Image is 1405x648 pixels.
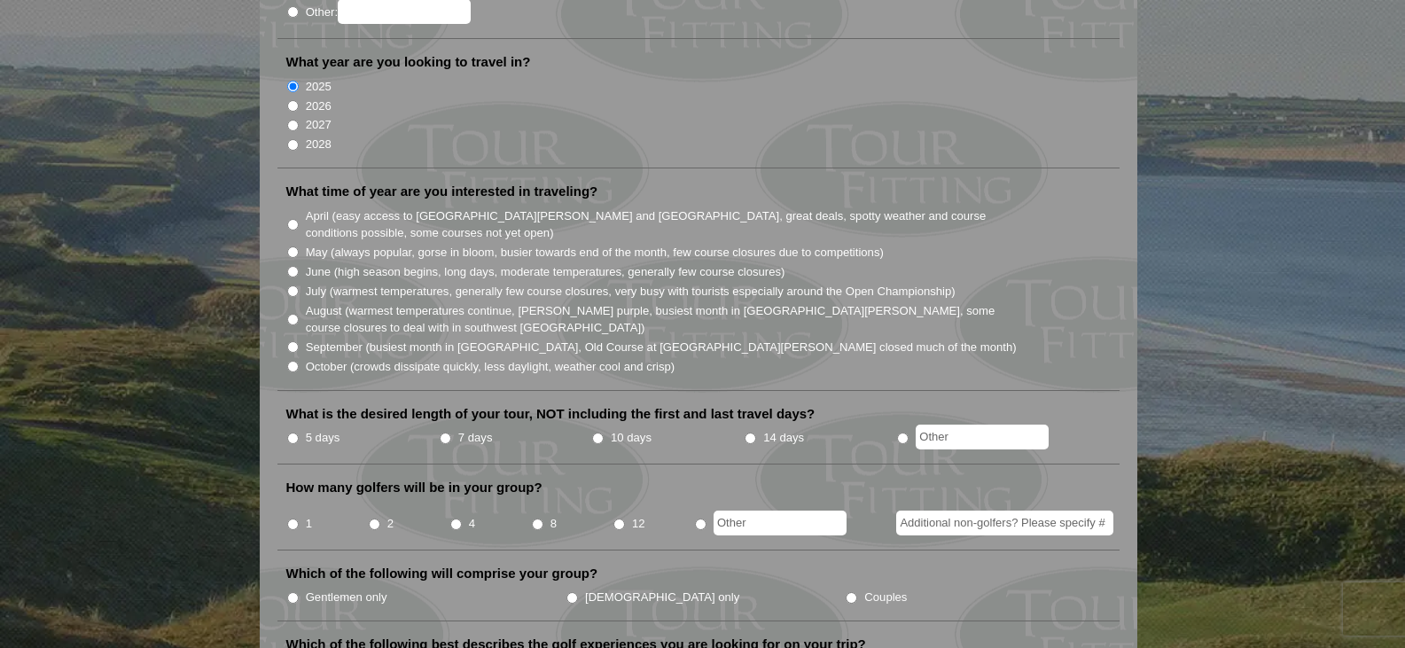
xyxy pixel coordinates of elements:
label: What year are you looking to travel in? [286,53,531,71]
label: 2027 [306,116,332,134]
label: 2026 [306,98,332,115]
input: Other [714,511,847,535]
label: How many golfers will be in your group? [286,479,542,496]
label: July (warmest temperatures, generally few course closures, very busy with tourists especially aro... [306,283,956,301]
label: 5 days [306,429,340,447]
input: Other [916,425,1049,449]
label: April (easy access to [GEOGRAPHIC_DATA][PERSON_NAME] and [GEOGRAPHIC_DATA], great deals, spotty w... [306,207,1019,242]
label: May (always popular, gorse in bloom, busier towards end of the month, few course closures due to ... [306,244,884,262]
label: What time of year are you interested in traveling? [286,183,598,200]
label: 2 [387,515,394,533]
label: 4 [469,515,475,533]
input: Additional non-golfers? Please specify # [896,511,1113,535]
label: 12 [632,515,645,533]
label: 8 [550,515,557,533]
label: Which of the following will comprise your group? [286,565,598,582]
label: 10 days [611,429,652,447]
label: 2025 [306,78,332,96]
label: [DEMOGRAPHIC_DATA] only [585,589,739,606]
label: Gentlemen only [306,589,387,606]
label: October (crowds dissipate quickly, less daylight, weather cool and crisp) [306,358,675,376]
label: 7 days [458,429,493,447]
label: 14 days [763,429,804,447]
label: June (high season begins, long days, moderate temperatures, generally few course closures) [306,263,785,281]
label: 2028 [306,136,332,153]
label: September (busiest month in [GEOGRAPHIC_DATA], Old Course at [GEOGRAPHIC_DATA][PERSON_NAME] close... [306,339,1017,356]
label: What is the desired length of your tour, NOT including the first and last travel days? [286,405,816,423]
label: 1 [306,515,312,533]
label: August (warmest temperatures continue, [PERSON_NAME] purple, busiest month in [GEOGRAPHIC_DATA][P... [306,302,1019,337]
label: Couples [864,589,907,606]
